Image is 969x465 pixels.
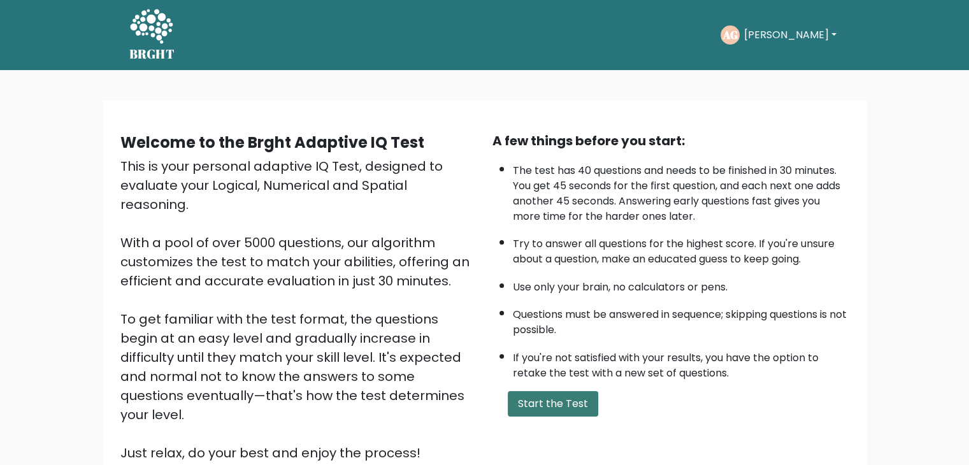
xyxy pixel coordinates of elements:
[508,391,598,417] button: Start the Test
[492,131,849,150] div: A few things before you start:
[513,157,849,224] li: The test has 40 questions and needs to be finished in 30 minutes. You get 45 seconds for the firs...
[120,132,424,153] b: Welcome to the Brght Adaptive IQ Test
[513,344,849,381] li: If you're not satisfied with your results, you have the option to retake the test with a new set ...
[513,230,849,267] li: Try to answer all questions for the highest score. If you're unsure about a question, make an edu...
[129,5,175,65] a: BRGHT
[120,157,477,462] div: This is your personal adaptive IQ Test, designed to evaluate your Logical, Numerical and Spatial ...
[129,46,175,62] h5: BRGHT
[513,301,849,338] li: Questions must be answered in sequence; skipping questions is not possible.
[513,273,849,295] li: Use only your brain, no calculators or pens.
[740,27,840,43] button: [PERSON_NAME]
[722,27,738,42] text: AG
